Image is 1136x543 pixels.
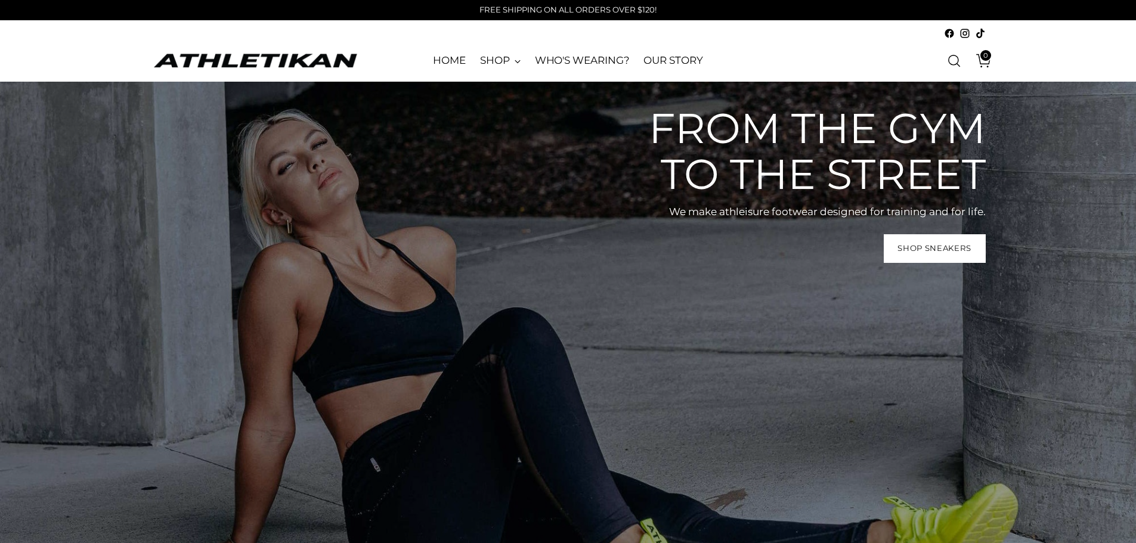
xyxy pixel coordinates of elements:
a: HOME [433,48,466,74]
a: ATHLETIKAN [151,51,360,70]
h2: From the gym to the street [628,106,986,197]
p: We make athleisure footwear designed for training and for life. [628,204,986,220]
a: SHOP [480,48,521,74]
a: Shop Sneakers [884,234,986,263]
a: Open search modal [942,49,966,73]
span: Shop Sneakers [897,243,971,254]
a: Open cart modal [967,49,991,73]
a: WHO'S WEARING? [535,48,630,74]
p: FREE SHIPPING ON ALL ORDERS OVER $120! [479,4,657,16]
a: OUR STORY [643,48,702,74]
span: 0 [980,50,991,61]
